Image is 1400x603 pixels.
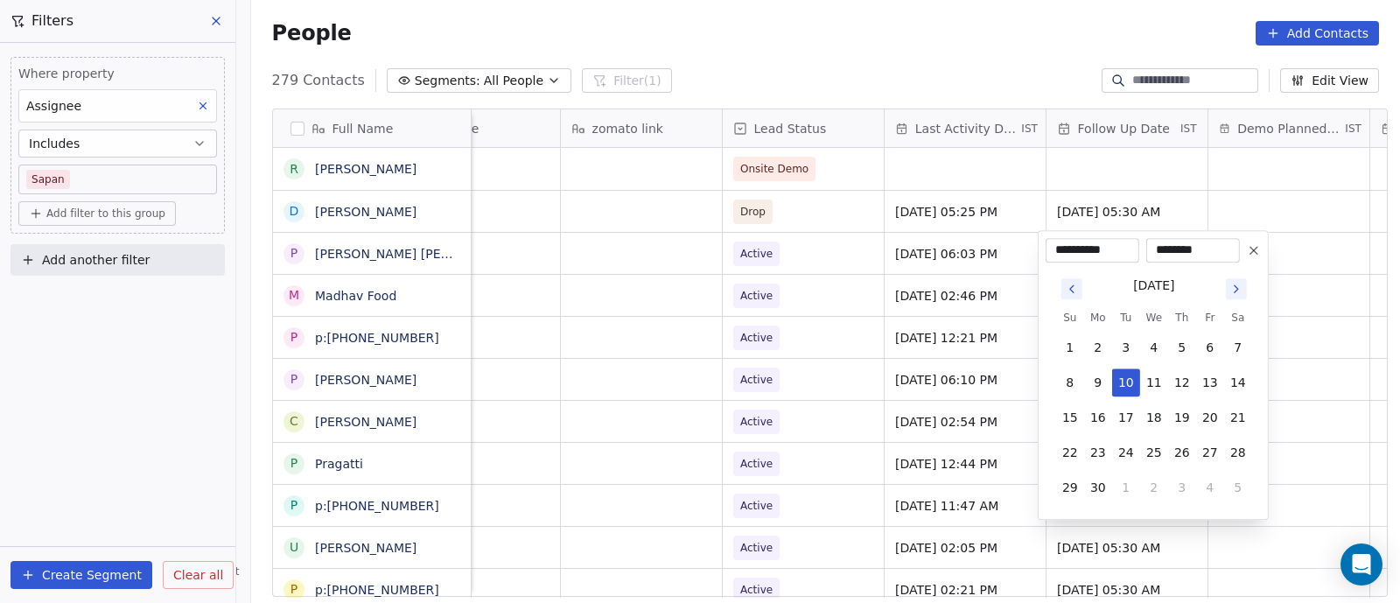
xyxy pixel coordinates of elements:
[1056,333,1084,361] button: 1
[1056,368,1084,396] button: 8
[1196,403,1224,431] button: 20
[1168,403,1196,431] button: 19
[1140,473,1168,501] button: 2
[1084,368,1112,396] button: 9
[1084,403,1112,431] button: 16
[1196,309,1224,326] th: Friday
[1224,438,1252,466] button: 28
[1224,333,1252,361] button: 7
[1056,403,1084,431] button: 15
[1140,309,1168,326] th: Wednesday
[1140,333,1168,361] button: 4
[1056,473,1084,501] button: 29
[1168,438,1196,466] button: 26
[1224,277,1249,301] button: Go to next month
[1112,473,1140,501] button: 1
[1133,277,1174,295] div: [DATE]
[1112,333,1140,361] button: 3
[1060,277,1084,301] button: Go to previous month
[1168,368,1196,396] button: 12
[1224,473,1252,501] button: 5
[1168,309,1196,326] th: Thursday
[1224,368,1252,396] button: 14
[1056,438,1084,466] button: 22
[1112,403,1140,431] button: 17
[1112,368,1140,396] button: 10
[1084,438,1112,466] button: 23
[1084,333,1112,361] button: 2
[1140,438,1168,466] button: 25
[1140,403,1168,431] button: 18
[1224,309,1252,326] th: Saturday
[1224,403,1252,431] button: 21
[1140,368,1168,396] button: 11
[1168,333,1196,361] button: 5
[1196,333,1224,361] button: 6
[1196,473,1224,501] button: 4
[1168,473,1196,501] button: 3
[1112,438,1140,466] button: 24
[1084,473,1112,501] button: 30
[1112,309,1140,326] th: Tuesday
[1196,438,1224,466] button: 27
[1056,309,1084,326] th: Sunday
[1196,368,1224,396] button: 13
[1084,309,1112,326] th: Monday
